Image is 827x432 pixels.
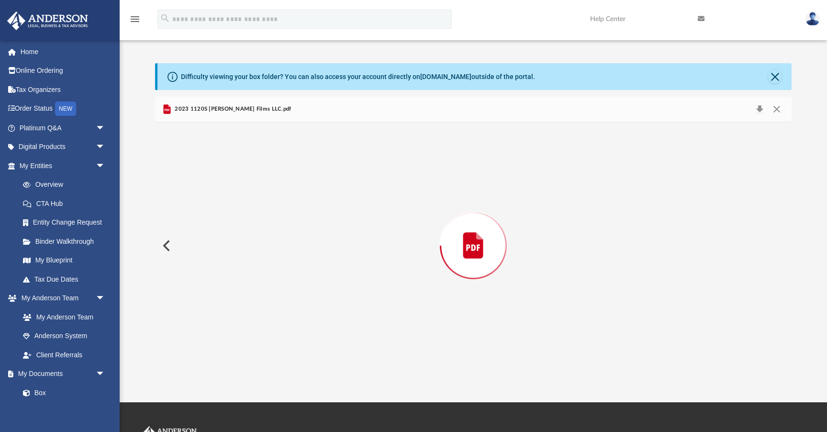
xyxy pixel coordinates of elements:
i: search [160,13,170,23]
button: Close [768,102,785,116]
a: Box [13,383,110,402]
a: Online Ordering [7,61,120,80]
a: My Documentsarrow_drop_down [7,364,115,384]
div: Preview [155,97,792,369]
a: Digital Productsarrow_drop_down [7,137,120,157]
a: My Anderson Team [13,307,110,327]
a: CTA Hub [13,194,120,213]
span: arrow_drop_down [96,289,115,308]
a: Client Referrals [13,345,115,364]
a: Anderson System [13,327,115,346]
i: menu [129,13,141,25]
a: Home [7,42,120,61]
button: Download [751,102,768,116]
a: My Entitiesarrow_drop_down [7,156,120,175]
a: Order StatusNEW [7,99,120,119]
img: Anderson Advisors Platinum Portal [4,11,91,30]
a: My Blueprint [13,251,115,270]
div: NEW [55,102,76,116]
button: Previous File [155,232,176,259]
a: My Anderson Teamarrow_drop_down [7,289,115,308]
span: 2023 1120S [PERSON_NAME] Films LLC.pdf [173,105,291,114]
a: Platinum Q&Aarrow_drop_down [7,118,120,137]
a: menu [129,18,141,25]
a: Overview [13,175,120,194]
img: User Pic [805,12,820,26]
div: Difficulty viewing your box folder? You can also access your account directly on outside of the p... [181,72,535,82]
span: arrow_drop_down [96,364,115,384]
span: arrow_drop_down [96,118,115,138]
a: Tax Organizers [7,80,120,99]
a: Tax Due Dates [13,270,120,289]
a: Binder Walkthrough [13,232,120,251]
button: Close [768,70,782,83]
span: arrow_drop_down [96,137,115,157]
a: [DOMAIN_NAME] [420,73,471,80]
a: Entity Change Request [13,213,120,232]
span: arrow_drop_down [96,156,115,176]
